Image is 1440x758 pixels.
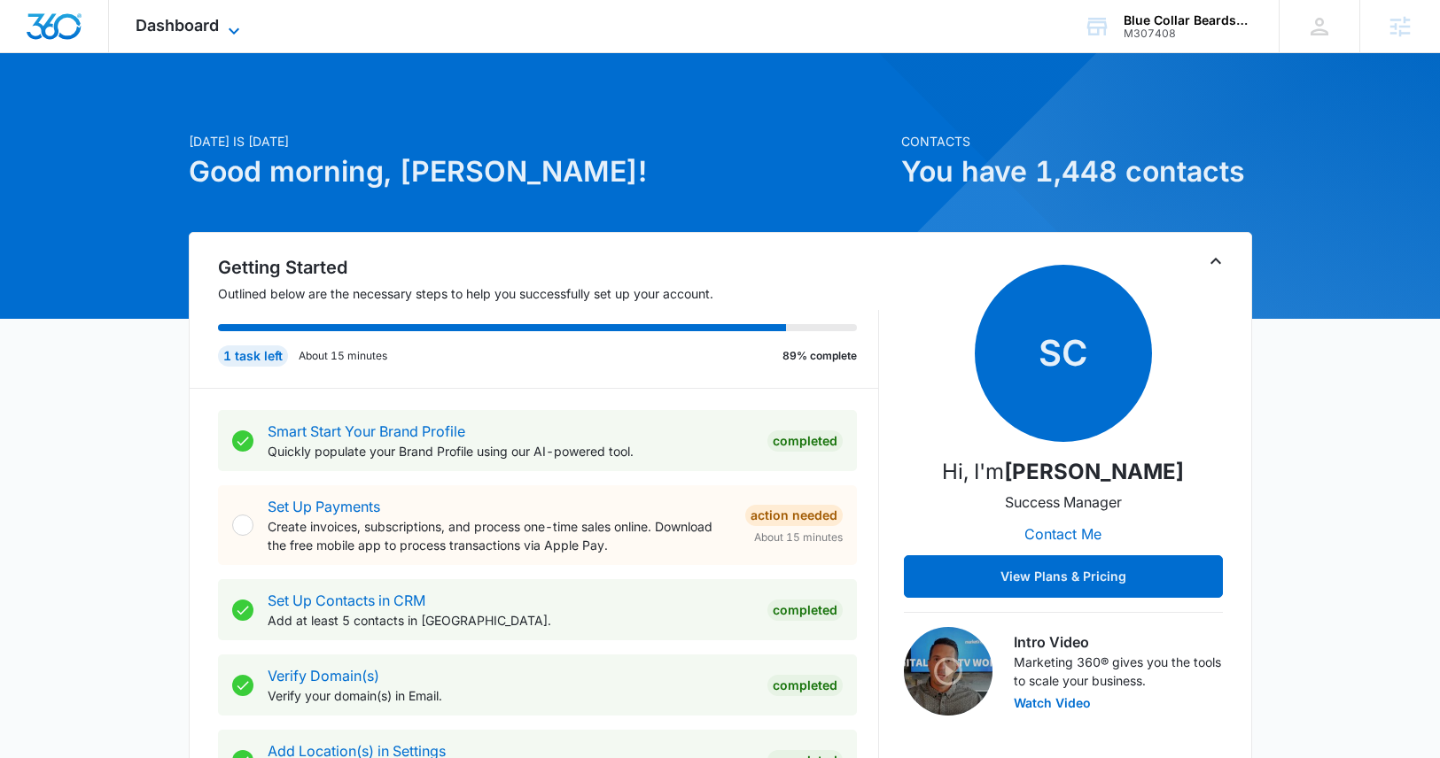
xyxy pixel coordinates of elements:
h1: You have 1,448 contacts [901,151,1252,193]
button: Toggle Collapse [1205,251,1226,272]
div: account name [1124,13,1253,27]
span: About 15 minutes [754,530,843,545]
p: Success Manager [1005,491,1122,513]
img: Intro Video [904,627,992,715]
p: Outlined below are the necessary steps to help you successfully set up your account. [218,284,879,303]
button: View Plans & Pricing [904,555,1223,598]
p: Add at least 5 contacts in [GEOGRAPHIC_DATA]. [268,611,753,630]
div: Completed [767,675,843,696]
p: Hi, I'm [942,456,1184,488]
button: Contact Me [1007,513,1119,555]
p: [DATE] is [DATE] [189,132,891,151]
p: Contacts [901,132,1252,151]
p: Verify your domain(s) in Email. [268,686,753,705]
strong: [PERSON_NAME] [1004,459,1184,484]
a: Set Up Payments [268,498,380,515]
button: Watch Video [1014,697,1091,709]
p: Marketing 360® gives you the tools to scale your business. [1014,653,1223,690]
p: 89% complete [782,348,857,364]
div: account id [1124,27,1253,40]
a: Set Up Contacts in CRM [268,592,425,609]
p: Create invoices, subscriptions, and process one-time sales online. Download the free mobile app t... [268,517,731,554]
div: 1 task left [218,345,288,367]
a: Smart Start Your Brand Profile [268,422,465,440]
span: SC [975,265,1152,442]
h1: Good morning, [PERSON_NAME]! [189,151,891,193]
div: Action Needed [745,505,843,526]
p: Quickly populate your Brand Profile using our AI-powered tool. [268,442,753,460]
a: Verify Domain(s) [268,667,379,685]
div: Completed [767,430,843,452]
div: Completed [767,599,843,621]
span: Dashboard [136,16,219,35]
p: About 15 minutes [299,348,387,364]
h3: Intro Video [1014,631,1223,653]
h2: Getting Started [218,254,879,281]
